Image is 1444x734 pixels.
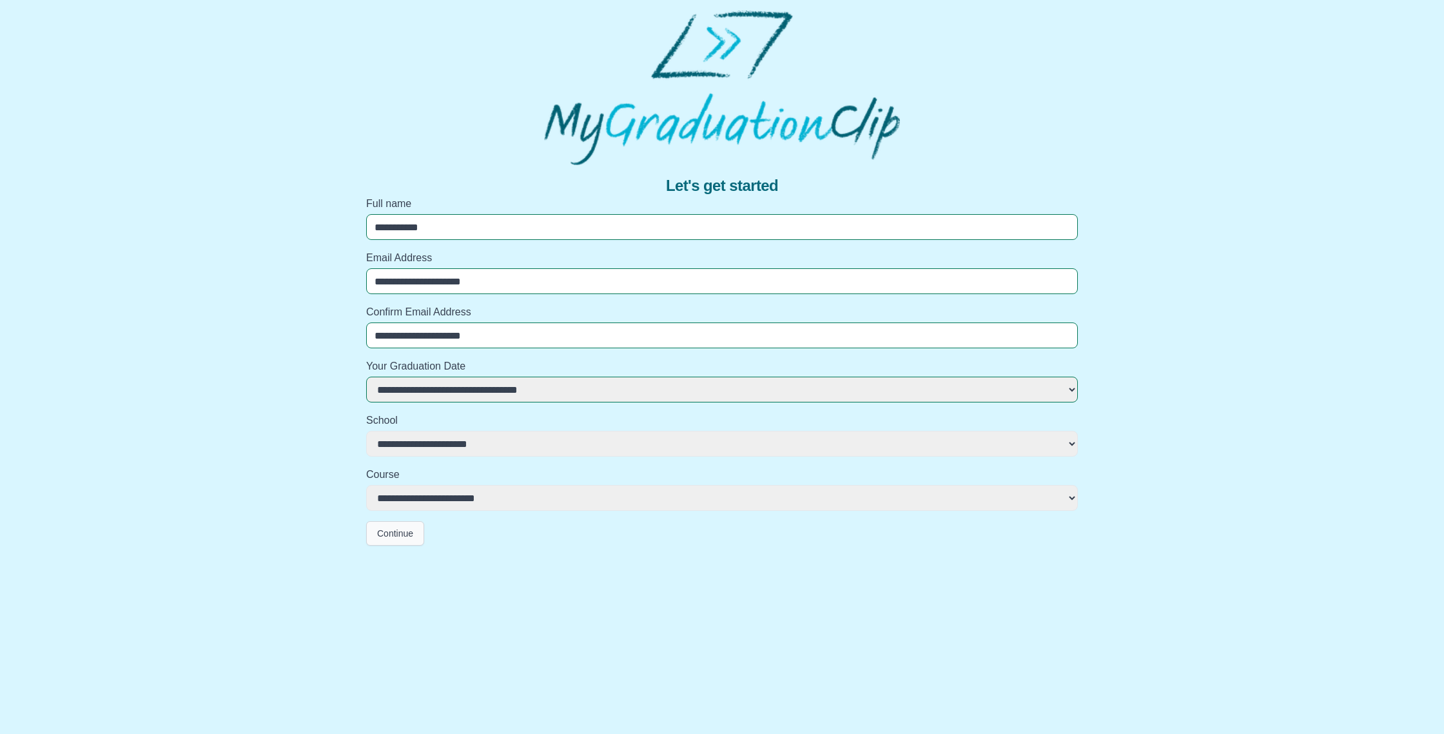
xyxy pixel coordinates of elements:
label: School [366,413,1078,428]
label: Email Address [366,250,1078,266]
label: Full name [366,196,1078,212]
label: Confirm Email Address [366,304,1078,320]
label: Course [366,467,1078,482]
img: MyGraduationClip [544,10,900,165]
label: Your Graduation Date [366,359,1078,374]
button: Continue [366,521,424,546]
span: Let's get started [666,175,778,196]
